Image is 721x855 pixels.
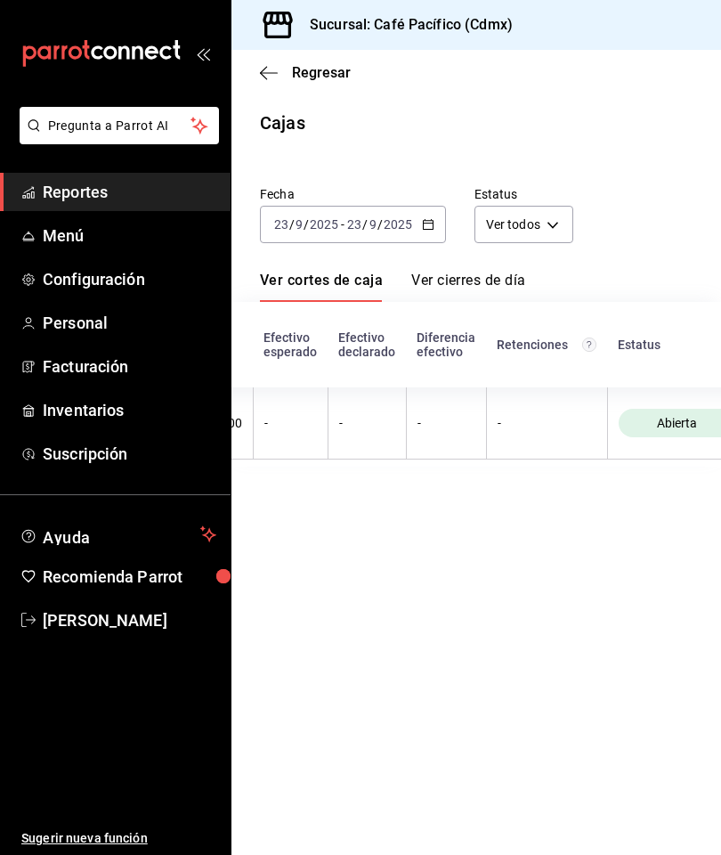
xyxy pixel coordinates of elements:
[43,354,216,379] span: Facturación
[260,272,525,302] div: navigation tabs
[260,188,446,200] label: Fecha
[260,272,383,302] a: Ver cortes de caja
[474,206,573,243] div: Ver todos
[196,46,210,61] button: open_drawer_menu
[43,565,216,589] span: Recomienda Parrot
[383,217,413,232] input: ----
[411,272,525,302] a: Ver cierres de día
[304,217,309,232] span: /
[292,64,351,81] span: Regresar
[260,110,305,136] div: Cajas
[341,217,344,232] span: -
[21,829,216,848] span: Sugerir nueva función
[263,330,317,359] div: Efectivo esperado
[346,217,362,232] input: --
[43,224,216,248] span: Menú
[12,129,219,148] a: Pregunta a Parrot AI
[264,416,317,430] div: -
[43,180,216,204] span: Reportes
[43,398,216,422] span: Inventarios
[43,267,216,291] span: Configuración
[417,330,475,359] div: Diferencia efectivo
[474,188,573,200] label: Estatus
[377,217,383,232] span: /
[582,338,596,352] svg: Total de retenciones de propinas registradas
[20,107,219,144] button: Pregunta a Parrot AI
[369,217,377,232] input: --
[296,14,513,36] h3: Sucursal: Café Pacífico (Cdmx)
[362,217,368,232] span: /
[338,330,395,359] div: Efectivo declarado
[260,64,351,81] button: Regresar
[43,442,216,466] span: Suscripción
[309,217,339,232] input: ----
[498,416,596,430] div: -
[289,217,295,232] span: /
[650,416,704,430] span: Abierta
[48,117,191,135] span: Pregunta a Parrot AI
[273,217,289,232] input: --
[43,311,216,335] span: Personal
[417,416,475,430] div: -
[43,608,216,632] span: [PERSON_NAME]
[497,338,596,352] div: Retenciones
[339,416,395,430] div: -
[295,217,304,232] input: --
[43,524,193,545] span: Ayuda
